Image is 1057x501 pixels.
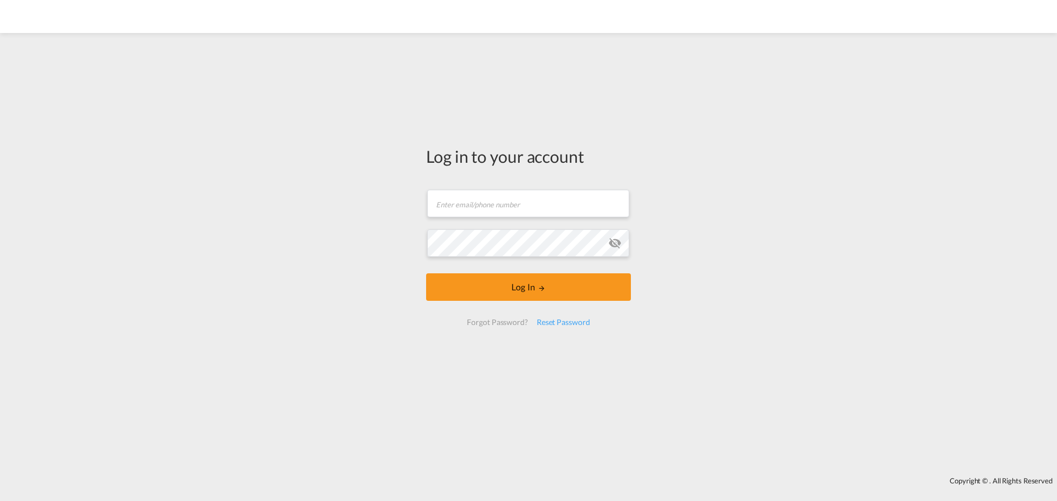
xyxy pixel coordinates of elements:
div: Forgot Password? [462,312,532,332]
div: Reset Password [532,312,595,332]
md-icon: icon-eye-off [608,236,622,250]
input: Enter email/phone number [427,190,629,217]
div: Log in to your account [426,145,631,168]
button: LOGIN [426,273,631,301]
